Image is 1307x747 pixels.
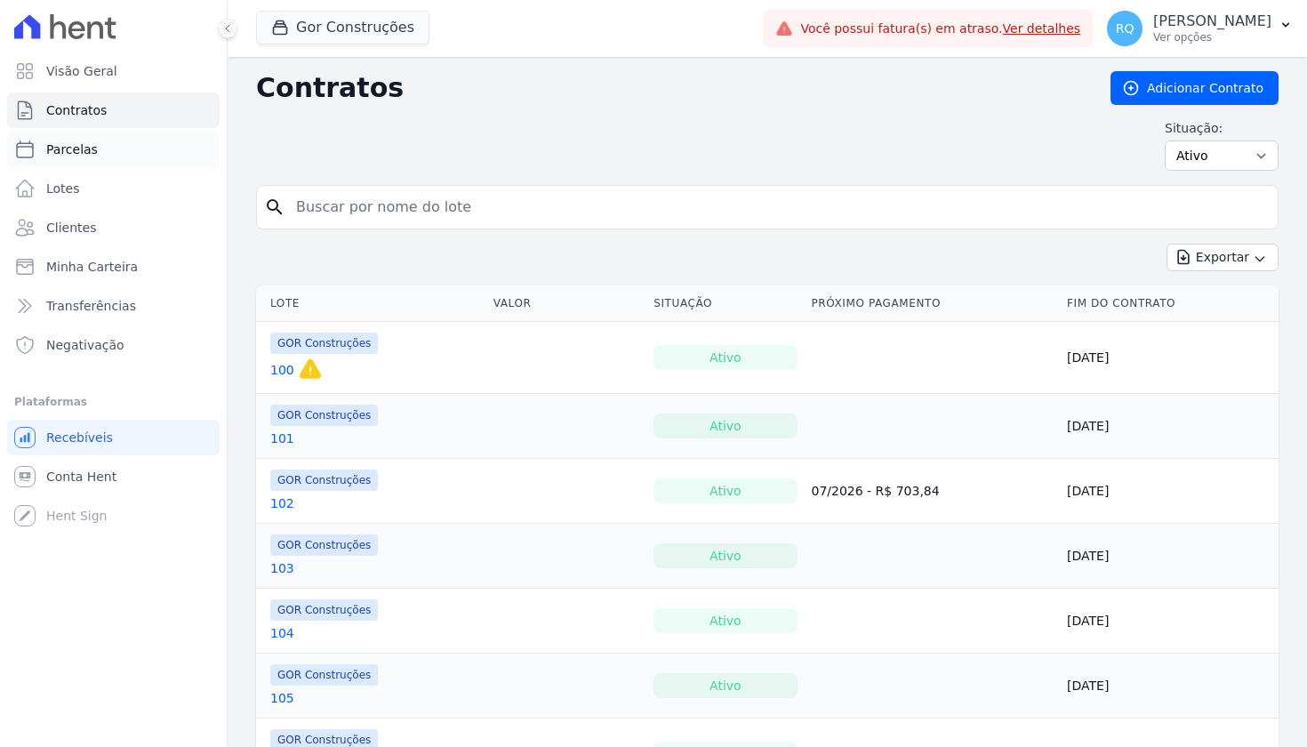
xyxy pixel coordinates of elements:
[1060,459,1279,524] td: [DATE]
[7,327,220,363] a: Negativação
[1116,22,1135,35] span: RQ
[256,11,429,44] button: Gor Construções
[1060,322,1279,394] td: [DATE]
[46,180,80,197] span: Lotes
[46,62,117,80] span: Visão Geral
[270,599,378,621] span: GOR Construções
[486,285,647,322] th: Valor
[7,420,220,455] a: Recebíveis
[270,361,294,379] a: 100
[270,664,378,686] span: GOR Construções
[812,484,940,498] a: 07/2026 - R$ 703,84
[7,288,220,324] a: Transferências
[653,673,797,698] div: Ativo
[46,101,107,119] span: Contratos
[1153,30,1271,44] p: Ver opções
[270,470,378,491] span: GOR Construções
[7,249,220,285] a: Minha Carteira
[1111,71,1279,105] a: Adicionar Contrato
[653,478,797,503] div: Ativo
[805,285,1061,322] th: Próximo Pagamento
[264,197,285,218] i: search
[1153,12,1271,30] p: [PERSON_NAME]
[46,429,113,446] span: Recebíveis
[1003,21,1081,36] a: Ver detalhes
[653,543,797,568] div: Ativo
[285,189,1271,225] input: Buscar por nome do lote
[46,336,124,354] span: Negativação
[256,72,1082,104] h2: Contratos
[270,559,294,577] a: 103
[1060,589,1279,654] td: [DATE]
[1093,4,1307,53] button: RQ [PERSON_NAME] Ver opções
[1167,244,1279,271] button: Exportar
[46,141,98,158] span: Parcelas
[46,219,96,237] span: Clientes
[7,171,220,206] a: Lotes
[1060,394,1279,459] td: [DATE]
[7,53,220,89] a: Visão Geral
[46,258,138,276] span: Minha Carteira
[653,608,797,633] div: Ativo
[1060,285,1279,322] th: Fim do Contrato
[270,494,294,512] a: 102
[270,405,378,426] span: GOR Construções
[46,468,116,486] span: Conta Hent
[653,414,797,438] div: Ativo
[270,689,294,707] a: 105
[7,210,220,245] a: Clientes
[7,459,220,494] a: Conta Hent
[46,297,136,315] span: Transferências
[1060,524,1279,589] td: [DATE]
[1165,119,1279,137] label: Situação:
[7,92,220,128] a: Contratos
[270,430,294,447] a: 101
[1060,654,1279,719] td: [DATE]
[653,345,797,370] div: Ativo
[14,391,212,413] div: Plataformas
[800,20,1080,38] span: Você possui fatura(s) em atraso.
[270,333,378,354] span: GOR Construções
[646,285,804,322] th: Situação
[256,285,486,322] th: Lote
[270,624,294,642] a: 104
[7,132,220,167] a: Parcelas
[270,534,378,556] span: GOR Construções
